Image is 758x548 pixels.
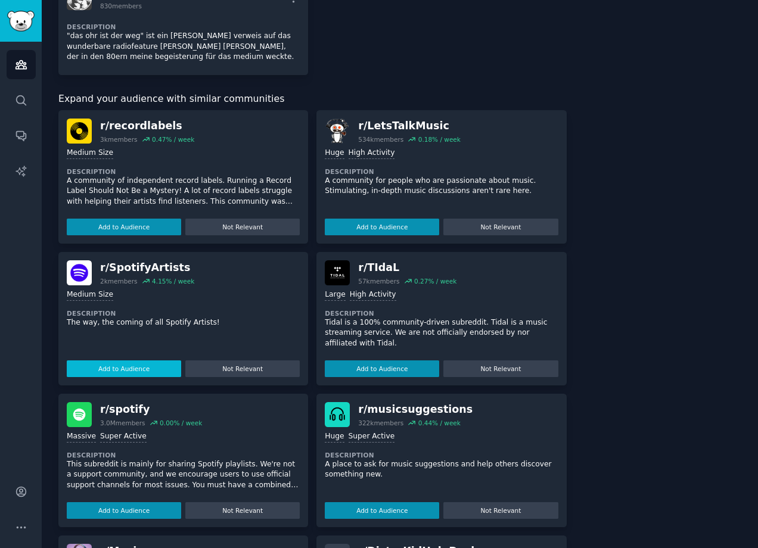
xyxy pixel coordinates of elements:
img: GummySearch logo [7,11,35,32]
img: spotify [67,402,92,427]
button: Not Relevant [185,360,300,377]
div: Large [325,289,345,301]
div: r/ LetsTalkMusic [358,119,461,133]
span: Expand your audience with similar communities [58,92,284,107]
img: recordlabels [67,119,92,144]
div: Super Active [100,431,147,443]
div: 4.15 % / week [152,277,194,285]
p: Tidal is a 100% community-driven subreddit. Tidal is a music streaming service. We are not offici... [325,317,558,349]
div: 322k members [358,419,403,427]
div: r/ musicsuggestions [358,402,473,417]
p: A place to ask for music suggestions and help others discover something new. [325,459,558,480]
button: Add to Audience [325,360,439,377]
div: High Activity [350,289,396,301]
p: "das ohr ist der weg" ist ein [PERSON_NAME] verweis auf das wunderbare radiofeature [PERSON_NAME]... [67,31,300,63]
dt: Description [67,167,300,176]
div: r/ recordlabels [100,119,194,133]
div: 0.27 % / week [414,277,456,285]
div: Massive [67,431,96,443]
dt: Description [325,309,558,317]
div: 0.00 % / week [160,419,202,427]
div: r/ spotify [100,402,202,417]
img: TIdaL [325,260,350,285]
div: Huge [325,148,344,159]
img: musicsuggestions [325,402,350,427]
button: Not Relevant [443,219,558,235]
div: 3.0M members [100,419,145,427]
button: Not Relevant [443,360,558,377]
button: Add to Audience [67,219,181,235]
div: Medium Size [67,289,113,301]
button: Add to Audience [325,219,439,235]
div: 534k members [358,135,403,144]
div: 0.47 % / week [152,135,194,144]
div: High Activity [349,148,395,159]
dt: Description [325,451,558,459]
img: LetsTalkMusic [325,119,350,144]
p: This subreddit is mainly for sharing Spotify playlists. We're not a support community, and we enc... [67,459,300,491]
div: 57k members [358,277,399,285]
div: r/ TIdaL [358,260,456,275]
button: Not Relevant [443,502,558,519]
dt: Description [67,309,300,317]
p: A community of independent record labels. Running a Record Label Should Not Be a Mystery! A lot o... [67,176,300,207]
div: r/ SpotifyArtists [100,260,194,275]
button: Add to Audience [67,502,181,519]
div: 830 members [100,2,142,10]
img: SpotifyArtists [67,260,92,285]
dt: Description [67,23,300,31]
dt: Description [325,167,558,176]
button: Add to Audience [325,502,439,519]
div: 0.44 % / week [418,419,461,427]
p: A community for people who are passionate about music. Stimulating, in-depth music discussions ar... [325,176,558,197]
button: Add to Audience [67,360,181,377]
div: Huge [325,431,344,443]
button: Not Relevant [185,502,300,519]
dt: Description [67,451,300,459]
div: 3k members [100,135,138,144]
div: 0.18 % / week [418,135,461,144]
button: Not Relevant [185,219,300,235]
div: Medium Size [67,148,113,159]
div: Super Active [349,431,395,443]
div: 2k members [100,277,138,285]
p: The way, the coming of all Spotify Artists! [67,317,300,328]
